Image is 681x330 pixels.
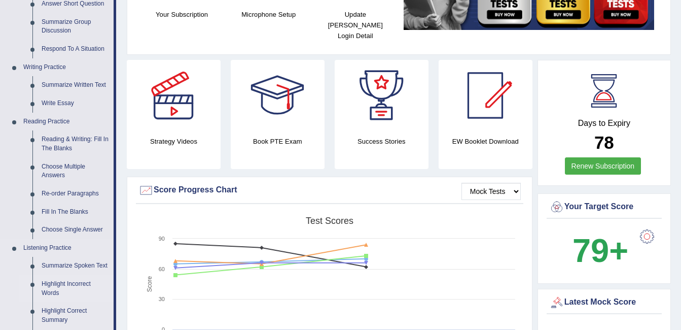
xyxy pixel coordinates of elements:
tspan: Test scores [306,216,353,226]
a: Choose Single Answer [37,221,114,239]
a: Respond To A Situation [37,40,114,58]
h4: Microphone Setup [230,9,307,20]
a: Reading & Writing: Fill In The Blanks [37,130,114,157]
h4: Success Stories [335,136,428,147]
h4: Update [PERSON_NAME] Login Detail [317,9,393,41]
a: Listening Practice [19,239,114,257]
a: Summarize Spoken Text [37,257,114,275]
text: 30 [159,296,165,302]
a: Writing Practice [19,58,114,77]
text: 90 [159,236,165,242]
a: Renew Subscription [565,157,641,175]
text: 60 [159,266,165,272]
h4: Days to Expiry [549,119,659,128]
a: Reading Practice [19,113,114,131]
a: Re-order Paragraphs [37,185,114,203]
div: Score Progress Chart [138,183,521,198]
tspan: Score [146,276,153,292]
div: Your Target Score [549,200,659,215]
a: Fill In The Blanks [37,203,114,221]
div: Latest Mock Score [549,295,659,310]
h4: Your Subscription [144,9,220,20]
a: Highlight Incorrect Words [37,275,114,302]
h4: EW Booklet Download [439,136,532,147]
b: 78 [594,133,614,152]
a: Highlight Correct Summary [37,302,114,329]
a: Summarize Written Text [37,76,114,94]
h4: Strategy Videos [127,136,221,147]
b: 79+ [572,232,628,269]
h4: Book PTE Exam [231,136,325,147]
a: Write Essay [37,94,114,113]
a: Summarize Group Discussion [37,13,114,40]
a: Choose Multiple Answers [37,158,114,185]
